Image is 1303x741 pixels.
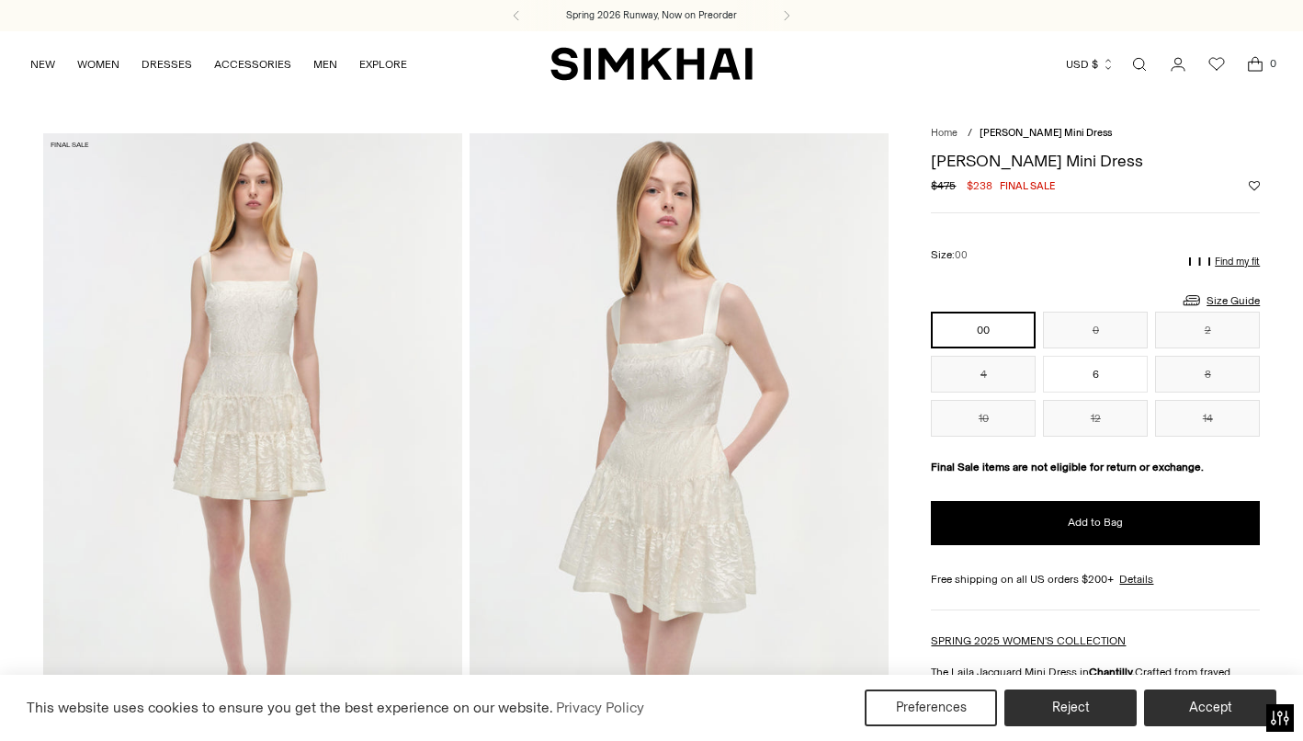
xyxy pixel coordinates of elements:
[1249,180,1260,191] button: Add to Wishlist
[142,44,192,85] a: DRESSES
[1160,46,1196,83] a: Go to the account page
[931,356,1036,393] button: 4
[77,44,119,85] a: WOMEN
[968,126,972,142] div: /
[27,699,553,716] span: This website uses cookies to ensure you get the best experience on our website.
[1043,400,1148,437] button: 12
[550,46,753,82] a: SIMKHAI
[931,461,1204,473] strong: Final Sale items are not eligible for return or exchange.
[931,246,968,264] label: Size:
[931,177,956,194] s: $475
[1043,356,1148,393] button: 6
[1043,312,1148,348] button: 0
[1155,356,1260,393] button: 8
[931,400,1036,437] button: 10
[1155,400,1260,437] button: 14
[931,634,1126,647] a: SPRING 2025 WOMEN'S COLLECTION
[931,127,957,139] a: Home
[980,127,1112,139] span: [PERSON_NAME] Mini Dress
[967,177,992,194] span: $238
[1198,46,1235,83] a: Wishlist
[931,571,1260,587] div: Free shipping on all US orders $200+
[931,153,1260,169] h1: [PERSON_NAME] Mini Dress
[1264,55,1281,72] span: 0
[1181,289,1260,312] a: Size Guide
[931,501,1260,545] button: Add to Bag
[313,44,337,85] a: MEN
[1121,46,1158,83] a: Open search modal
[553,694,647,722] a: Privacy Policy (opens in a new tab)
[214,44,291,85] a: ACCESSORIES
[955,249,968,261] span: 00
[1004,690,1137,726] button: Reject
[1119,571,1153,587] a: Details
[865,690,997,726] button: Preferences
[931,312,1036,348] button: 00
[1237,46,1274,83] a: Open cart modal
[30,44,55,85] a: NEW
[931,664,1260,713] p: The Laila Jacquard Mini Dress in Crafted from frayed jacquard, this sleeveless mini combines intr...
[1068,515,1123,530] span: Add to Bag
[1144,690,1276,726] button: Accept
[1155,312,1260,348] button: 2
[931,126,1260,142] nav: breadcrumbs
[1066,44,1115,85] button: USD $
[1089,666,1135,678] strong: Chantilly.
[359,44,407,85] a: EXPLORE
